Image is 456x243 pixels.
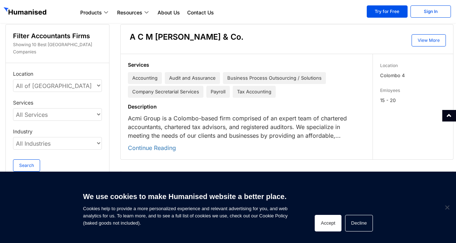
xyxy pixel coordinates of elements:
[13,128,102,135] label: Industry
[13,70,102,78] label: Location
[83,191,288,202] h6: We use cookies to make Humanised website a better place.
[128,144,176,151] a: Continue Reading
[4,7,48,17] img: GetHumanised Logo
[223,72,326,84] span: Business Process Outsourcing / Solutions
[206,86,230,98] span: Payroll
[165,72,220,84] span: Audit and Assurance
[184,8,218,17] a: Contact Us
[128,61,360,69] h5: Services
[367,5,407,18] a: Try for Free
[128,103,360,110] h5: Description
[380,96,446,105] p: 15 - 20
[345,215,373,231] button: Decline
[113,8,154,17] a: Resources
[380,62,446,69] h6: Location
[128,86,203,98] span: Company Secretarial Services
[13,159,40,172] button: Search
[77,8,113,17] a: Products
[315,215,341,231] button: Accept
[130,32,244,42] h3: A C M [PERSON_NAME] & Co.
[83,188,288,227] span: Cookies help to provide a more personalized experience and relevant advertising for you, and web ...
[128,114,360,140] p: Acmi Group is a Colombo-based firm comprised of an expert team of chartered accountants, chartere...
[380,87,446,94] h6: Emloyees
[154,8,184,17] a: About Us
[443,204,451,211] span: Decline
[13,99,102,106] label: Services
[13,41,102,56] p: Showing 10 Best [GEOGRAPHIC_DATA] Companies
[412,34,446,47] a: View More
[128,72,162,84] span: Accounting
[233,86,276,98] span: Tax Accounting
[410,5,451,18] a: Sign In
[13,32,102,40] h4: Filter Accountants Firms
[380,71,446,80] p: Colombo 4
